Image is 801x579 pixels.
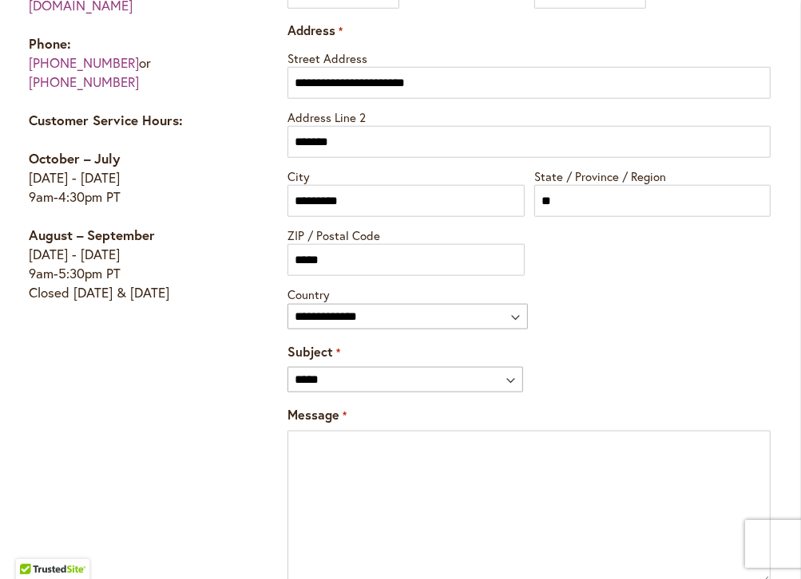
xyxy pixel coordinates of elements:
a: [PHONE_NUMBER] [29,53,139,72]
p: or [29,34,225,92]
a: [PHONE_NUMBER] [29,73,139,91]
label: Street Address [287,46,771,67]
strong: Customer Service Hours: [29,111,183,129]
label: ZIP / Postal Code [287,223,524,244]
strong: October – July [29,149,120,167]
label: Subject [287,343,339,361]
label: State / Province / Region [534,164,771,185]
label: Message [287,406,346,424]
legend: Address [287,22,342,40]
p: [DATE] - [DATE] 9am-4:30pm PT [29,149,225,207]
p: [DATE] - [DATE] 9am-5:30pm PT Closed [DATE] & [DATE] [29,226,225,302]
label: Country [287,282,527,303]
strong: Phone: [29,34,71,53]
label: City [287,164,524,185]
strong: August – September [29,226,155,244]
label: Address Line 2 [287,105,771,126]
